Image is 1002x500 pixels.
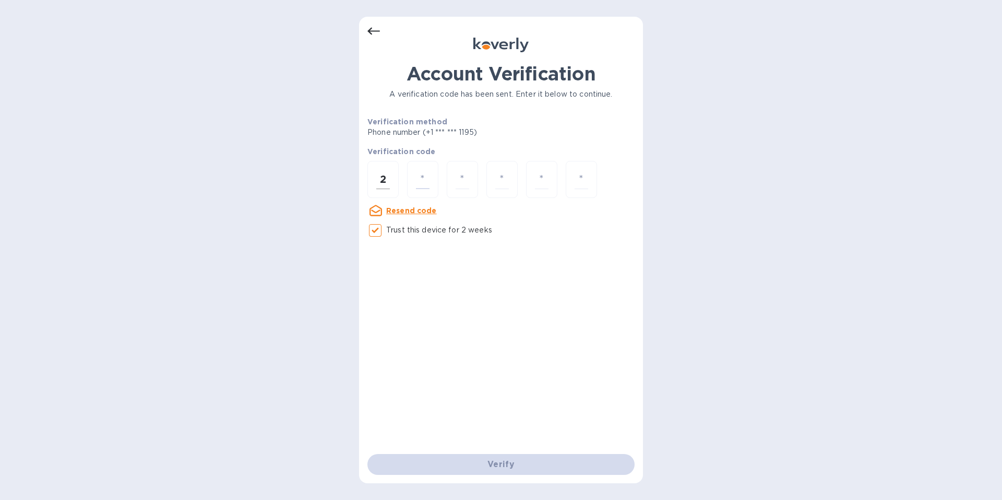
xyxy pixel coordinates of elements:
b: Verification method [367,118,447,126]
h1: Account Verification [367,63,635,85]
p: A verification code has been sent. Enter it below to continue. [367,89,635,100]
p: Phone number (+1 *** *** 1195) [367,127,557,138]
p: Verification code [367,146,635,157]
u: Resend code [386,206,437,215]
p: Trust this device for 2 weeks [386,225,492,236]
